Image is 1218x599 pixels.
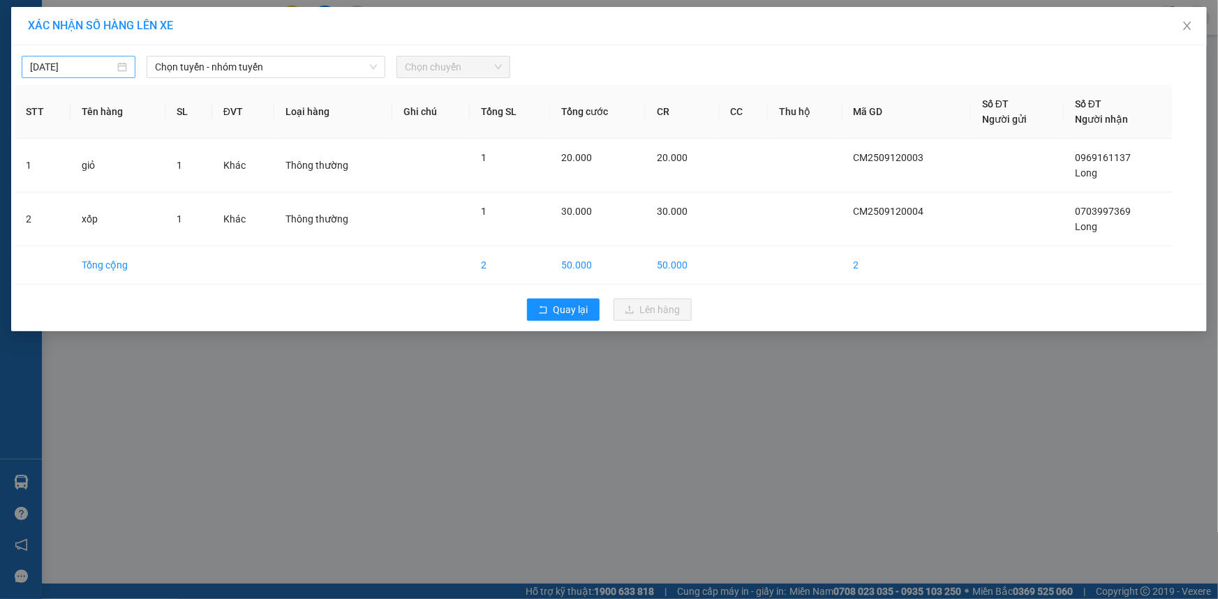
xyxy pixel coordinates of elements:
td: Khác [212,139,274,192]
span: 30.000 [561,206,592,217]
th: Tổng SL [470,85,550,139]
td: giỏ [70,139,165,192]
span: 30.000 [657,206,688,217]
span: Người nhận [1075,114,1128,125]
th: CR [646,85,719,139]
td: Khác [212,192,274,246]
td: 1 [15,139,70,192]
th: Tên hàng [70,85,165,139]
td: 2 [842,246,971,285]
td: 50.000 [646,246,719,285]
td: 2 [15,192,70,246]
span: Số ĐT [982,98,1009,109]
span: down [369,63,378,71]
span: Người gửi [982,114,1027,125]
span: Long [1075,167,1097,179]
span: rollback [538,305,548,316]
th: ĐVT [212,85,274,139]
th: STT [15,85,70,139]
span: Long [1075,221,1097,232]
th: CC [720,85,768,139]
th: Thu hộ [768,85,842,139]
span: 0969161137 [1075,152,1131,163]
td: Tổng cộng [70,246,165,285]
span: Quay lại [554,302,588,317]
span: 1 [177,160,182,171]
span: Chọn tuyến - nhóm tuyến [155,56,377,77]
button: Close [1168,7,1207,46]
td: Thông thường [274,139,392,192]
span: 1 [481,206,487,217]
span: close [1182,20,1193,31]
span: XÁC NHẬN SỐ HÀNG LÊN XE [28,19,173,32]
span: 20.000 [561,152,592,163]
span: 1 [177,213,182,225]
span: 1 [481,152,487,163]
span: Chọn chuyến [405,56,502,77]
span: 0703997369 [1075,206,1131,217]
td: xốp [70,192,165,246]
th: Loại hàng [274,85,392,139]
td: 50.000 [550,246,646,285]
button: uploadLên hàng [614,298,692,321]
th: SL [165,85,212,139]
span: Số ĐT [1075,98,1101,109]
span: 20.000 [657,152,688,163]
td: Thông thường [274,192,392,246]
span: CM2509120003 [854,152,924,163]
td: 2 [470,246,550,285]
th: Ghi chú [392,85,470,139]
th: Tổng cước [550,85,646,139]
span: CM2509120004 [854,206,924,217]
input: 12/09/2025 [30,59,114,75]
button: rollbackQuay lại [527,298,600,321]
th: Mã GD [842,85,971,139]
